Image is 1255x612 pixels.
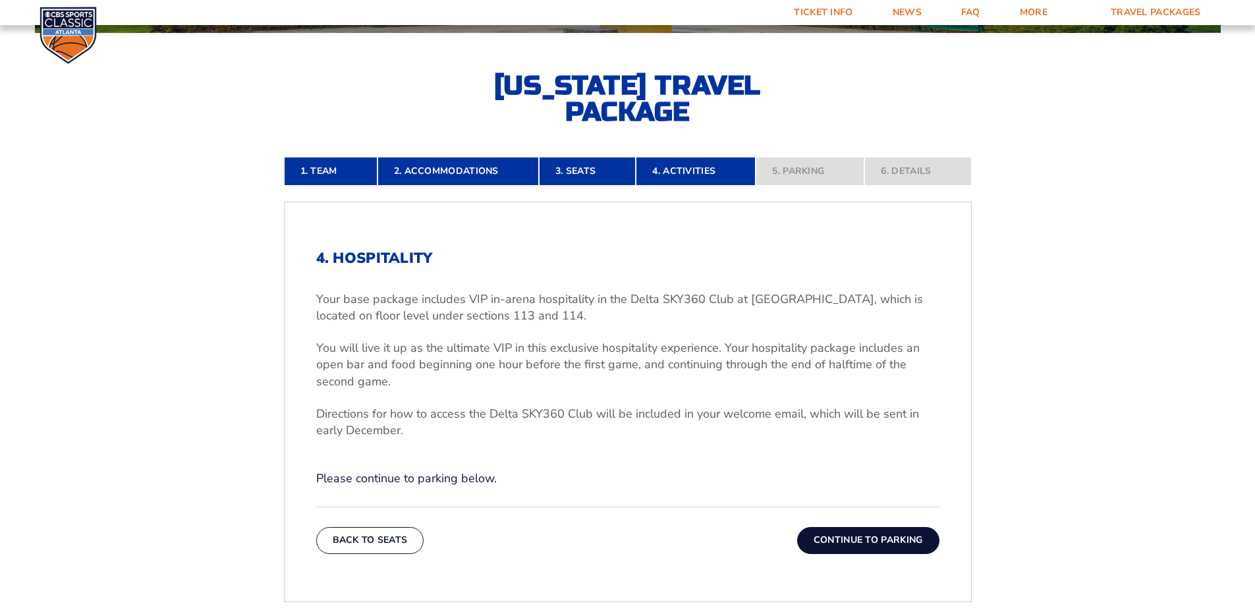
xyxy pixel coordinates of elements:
[316,250,939,267] h2: 4. Hospitality
[316,470,939,487] p: Please continue to parking below.
[316,406,939,439] p: Directions for how to access the Delta SKY360 Club will be included in your welcome email, which ...
[40,7,97,64] img: CBS Sports Classic
[316,291,939,324] p: Your base package includes VIP in-arena hospitality in the Delta SKY360 Club at [GEOGRAPHIC_DATA]...
[377,157,539,186] a: 2. Accommodations
[797,527,939,553] button: Continue To Parking
[483,72,773,125] h2: [US_STATE] Travel Package
[316,527,424,553] button: Back To Seats
[539,157,636,186] a: 3. Seats
[284,157,377,186] a: 1. Team
[316,340,939,390] p: You will live it up as the ultimate VIP in this exclusive hospitality experience. Your hospitalit...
